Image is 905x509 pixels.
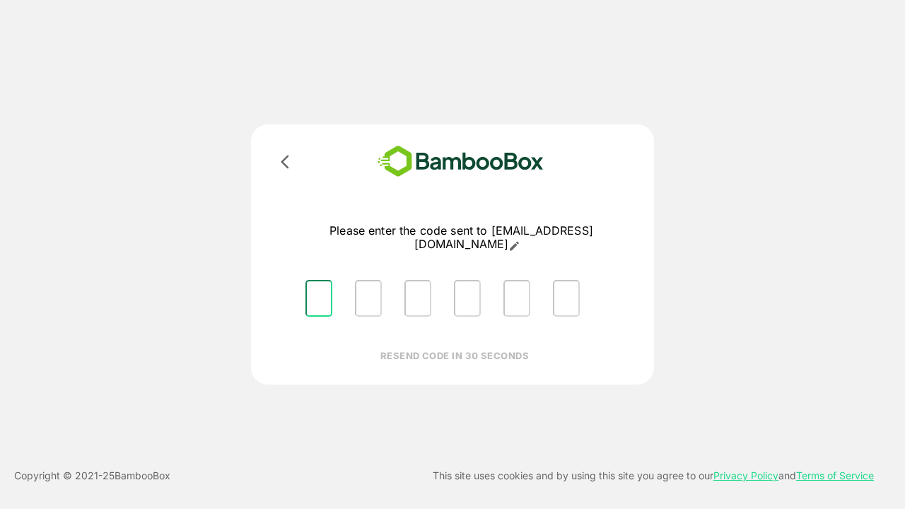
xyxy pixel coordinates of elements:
input: Please enter OTP character 4 [454,280,481,317]
input: Please enter OTP character 3 [404,280,431,317]
a: Terms of Service [796,469,874,481]
input: Please enter OTP character 5 [503,280,530,317]
p: This site uses cookies and by using this site you agree to our and [433,467,874,484]
a: Privacy Policy [713,469,778,481]
input: Please enter OTP character 1 [305,280,332,317]
input: Please enter OTP character 2 [355,280,382,317]
p: Please enter the code sent to [EMAIL_ADDRESS][DOMAIN_NAME] [294,224,629,252]
p: Copyright © 2021- 25 BambooBox [14,467,170,484]
img: bamboobox [357,141,564,182]
input: Please enter OTP character 6 [553,280,580,317]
